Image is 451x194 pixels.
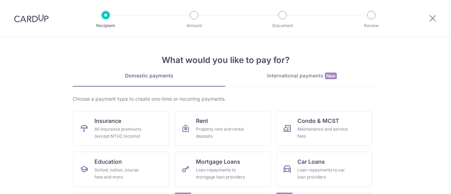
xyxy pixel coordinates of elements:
div: Loan repayments to mortgage loan providers [196,167,247,181]
h4: What would you like to pay for? [73,54,378,67]
span: Car Loans [297,157,325,166]
div: Loan repayments to car loan providers [297,167,348,181]
p: Review [345,22,397,29]
div: School, tuition, course fees and more [94,167,145,181]
p: Recipient [80,22,132,29]
span: Insurance [94,117,121,125]
div: Property rent and rental deposits [196,126,247,140]
p: Amount [168,22,220,29]
div: Maintenance and service fees [297,126,348,140]
div: All insurance premiums (except NTUC Income) [94,126,145,140]
a: RentProperty rent and rental deposits [175,111,271,146]
span: Rent [196,117,208,125]
span: Mortgage Loans [196,157,240,166]
span: Condo & MCST [297,117,339,125]
a: Condo & MCSTMaintenance and service fees [276,111,372,146]
div: International payments [225,72,378,80]
img: CardUp [14,14,49,23]
iframe: Opens a widget where you can find more information [406,173,444,190]
span: New [325,73,337,79]
p: Document [257,22,309,29]
span: Education [94,157,122,166]
div: Choose a payment type to create one-time or recurring payments. [73,95,378,102]
a: Car LoansLoan repayments to car loan providers [276,152,372,187]
a: InsuranceAll insurance premiums (except NTUC Income) [73,111,169,146]
a: Mortgage LoansLoan repayments to mortgage loan providers [175,152,271,187]
div: Domestic payments [73,72,225,79]
a: EducationSchool, tuition, course fees and more [73,152,169,187]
